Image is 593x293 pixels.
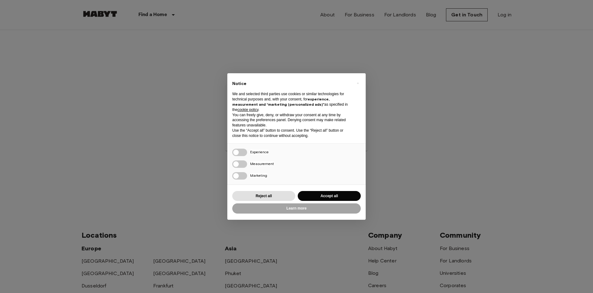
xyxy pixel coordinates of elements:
[250,161,274,166] span: Measurement
[232,97,330,107] strong: experience, measurement and “marketing (personalized ads)”
[232,191,295,201] button: Reject all
[232,128,351,138] p: Use the “Accept all” button to consent. Use the “Reject all” button or close this notice to conti...
[232,203,361,214] button: Learn more
[232,91,351,112] p: We and selected third parties use cookies or similar technologies for technical purposes and, wit...
[250,173,267,178] span: Marketing
[353,78,363,88] button: Close this notice
[232,113,351,128] p: You can freely give, deny, or withdraw your consent at any time by accessing the preferences pane...
[298,191,361,201] button: Accept all
[250,150,269,154] span: Experience
[357,79,359,87] span: ×
[238,108,259,112] a: cookie policy
[232,81,351,87] h2: Notice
